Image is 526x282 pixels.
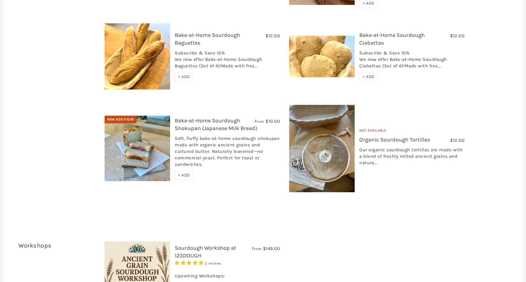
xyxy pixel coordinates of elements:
[105,23,170,89] img: Bake-at-Home Sourdough Baguettes
[265,118,280,124] span: $10.00
[175,135,280,171] div: Soft, fluffy bake-at-home sourdough shokupan made with organic ancient grains and cultured butter...
[178,173,190,178] span: + ADD
[18,242,52,249] a: Workshops
[175,117,257,132] a: Bake-at-Home Sourdough Shokupan (Japanese Milk Bread)
[18,241,100,259] h3: 1 item
[359,128,464,136] div: Not Available
[178,74,190,79] span: + ADD
[450,137,464,143] span: $12.00
[205,261,221,265] span: 3 reviews
[289,36,355,77] img: Bake-at-Home Sourdough Ciabattas
[105,116,137,124] div: New Addition!
[359,50,464,72] div: Subscribe & Save 10% We now offer Bake-at-Home Sourdough Ciabattas (Set of 4)!Made with fres...
[363,74,375,79] span: + ADD
[363,1,375,6] span: + ADD
[252,246,261,251] span: From
[175,50,280,72] div: Subscribe & Save 10% We now offer Bake-at-Home Sourdough Baguettes (Set of 4)!Made with fres...
[175,72,193,81] div: + ADD
[175,171,193,180] div: + ADD
[359,32,425,46] a: Bake-at-Home Sourdough Ciabattas
[263,246,280,251] span: $149.00
[359,147,464,169] div: Our organic sourdough tortillas are made with a blend of freshly milled ancient grains and natura...
[175,244,236,259] a: Sourdough Workshop at 123DOUGH
[450,33,464,38] span: $12.00
[175,260,205,266] span: 5.00 stars
[289,105,355,192] img: Organic Sourdough Tortillas
[359,72,378,81] div: + ADD
[105,116,170,181] img: Bake-at-Home Sourdough Shokupan (Japanese Milk Bread)
[265,33,280,38] span: $12.00
[175,32,240,46] a: Bake-at-Home Sourdough Baguettes
[359,136,430,143] a: Organic Sourdough Tortillas
[255,119,264,124] span: From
